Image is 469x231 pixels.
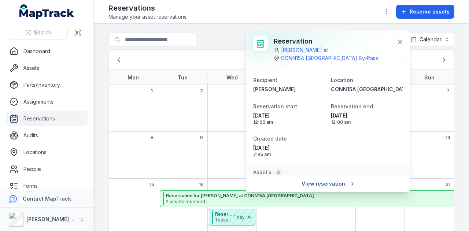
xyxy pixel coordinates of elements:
span: 7:45 am [253,152,325,157]
a: Assignments [6,94,88,109]
button: Next [437,53,451,67]
a: [PERSON_NAME] [281,46,322,54]
strong: Sun [424,74,435,81]
span: Reservation end [331,103,373,109]
span: CONN15A [GEOGRAPHIC_DATA] By-Pass [331,86,432,92]
span: [DATE] [253,112,325,119]
button: Previous [112,53,126,67]
a: People [6,162,88,176]
span: Assets [253,168,283,177]
strong: Mon [128,74,139,81]
span: 8 [151,135,154,141]
time: 08/09/2025, 7:45:09 am [253,144,325,157]
time: 16/09/2025, 12:00:00 am [253,112,325,125]
span: Recipient [253,77,277,83]
span: Reservation start [253,103,297,109]
a: CONN15A [GEOGRAPHIC_DATA] By-Pass [281,55,378,62]
span: 12:00 am [331,119,403,125]
a: Forms [6,179,88,193]
a: CONN15A [GEOGRAPHIC_DATA] By-Pass [331,86,403,93]
span: 7 [447,88,450,94]
h2: Reservations [108,3,187,13]
span: 16 [199,182,204,187]
span: at [324,46,328,54]
h3: Reservation [274,36,391,46]
button: Reserve assets [396,5,454,19]
span: 1 asset reserved [215,217,233,223]
span: 15 [149,182,154,187]
strong: Wed [226,74,238,81]
span: Location [331,77,353,83]
a: Reservations [6,111,88,126]
a: [PERSON_NAME] [253,86,325,93]
a: MapTrack [19,4,74,19]
a: Audits [6,128,88,143]
button: Search [9,26,68,40]
span: 12:00 am [253,119,325,125]
a: Parts/Inventory [6,78,88,92]
span: Reserve assets [410,8,450,15]
span: 21 [446,182,450,187]
span: [DATE] [253,144,325,152]
span: 14 [446,135,450,141]
strong: Reservation for SUT40S Cronulla [215,211,233,217]
div: 2 [274,168,283,177]
span: Manage your asset reservations [108,13,187,21]
strong: [PERSON_NAME] Group [26,216,86,222]
strong: Tue [178,74,188,81]
a: Dashboard [6,44,88,59]
span: Created date [253,135,287,142]
span: 1 [151,88,153,94]
span: 2 [200,88,203,94]
span: [DATE] [331,112,403,119]
a: Assets [6,61,88,75]
strong: Contact MapTrack [23,195,71,202]
time: 30/09/2025, 12:00:00 am [331,112,403,125]
span: 9 [200,135,203,141]
span: Search [34,29,51,36]
a: Locations [6,145,88,160]
a: View reservation [297,177,359,191]
button: Reservation for SUT40S Cronulla1 asset reserved1 day [209,209,255,226]
button: Calendar [406,33,454,46]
